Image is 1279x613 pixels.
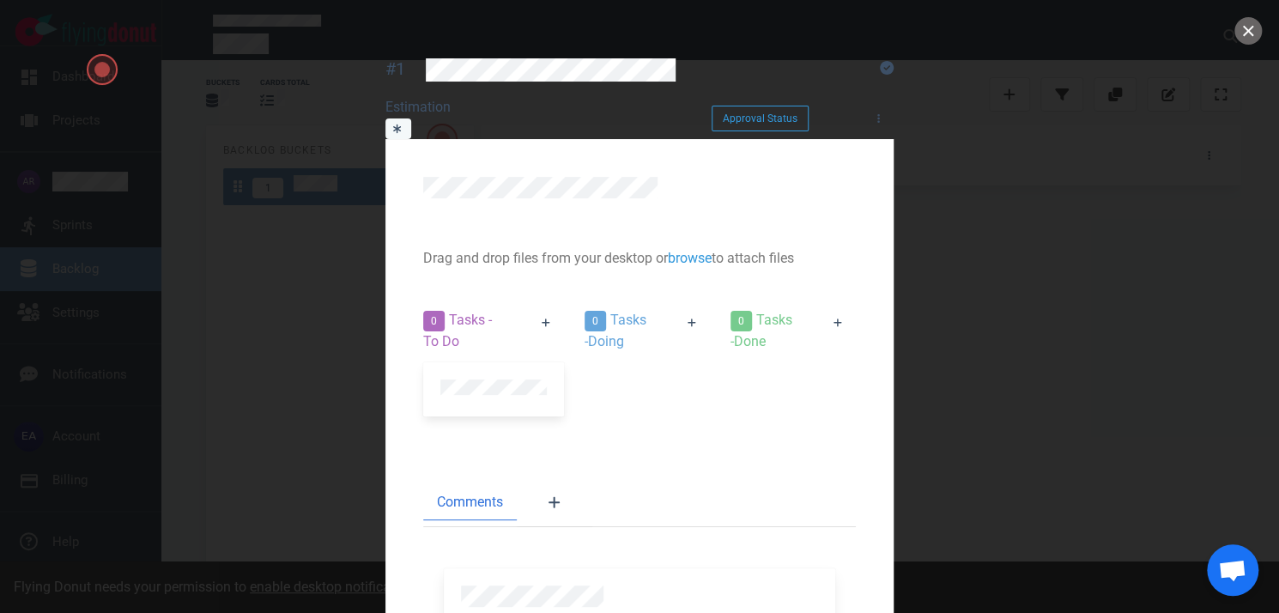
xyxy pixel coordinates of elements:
span: Drag and drop files from your desktop or [423,250,668,266]
button: close [1234,17,1262,45]
span: Comments [437,492,503,513]
span: Tasks - Done [730,312,792,349]
span: Tasks - To Do [423,312,492,349]
button: Approval Status [712,106,809,131]
span: 0 [730,311,752,331]
span: 0 [585,311,606,331]
span: 0 [423,311,445,331]
button: Open the dialog [87,54,118,85]
span: to attach files [712,250,794,266]
div: Estimation [385,97,650,118]
span: Tasks - Doing [585,312,646,349]
a: browse [668,250,712,266]
div: Chat abierto [1207,544,1258,596]
div: #1 [385,58,405,80]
